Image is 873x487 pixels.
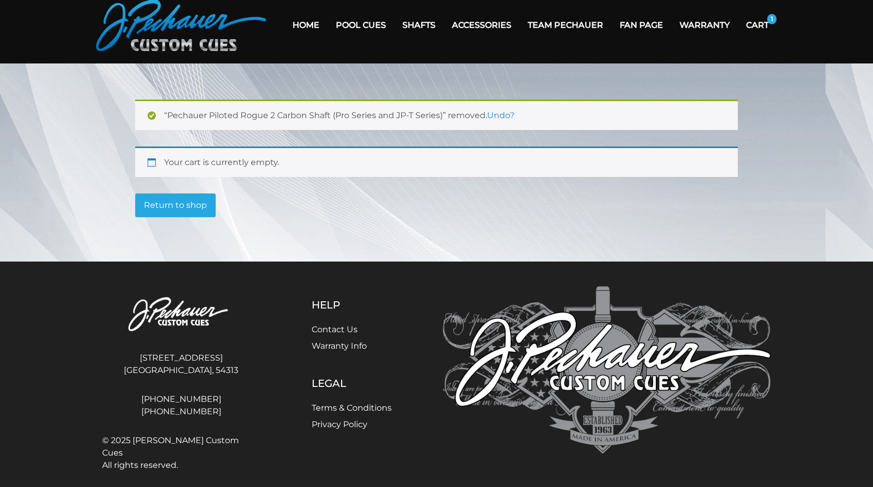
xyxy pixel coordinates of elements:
a: Privacy Policy [312,419,367,429]
img: Pechauer Custom Cues [443,286,771,454]
h5: Legal [312,377,392,389]
a: Terms & Conditions [312,403,392,413]
a: Cart [738,12,777,38]
address: [STREET_ADDRESS] [GEOGRAPHIC_DATA], 54313 [102,348,260,381]
span: © 2025 [PERSON_NAME] Custom Cues All rights reserved. [102,434,260,472]
a: Team Pechauer [520,12,611,38]
a: Return to shop [135,193,216,217]
div: Your cart is currently empty. [135,147,738,177]
img: Pechauer Custom Cues [102,286,260,344]
a: Home [284,12,328,38]
a: Shafts [394,12,444,38]
a: Pool Cues [328,12,394,38]
a: Fan Page [611,12,671,38]
a: [PHONE_NUMBER] [102,393,260,405]
h5: Help [312,299,392,311]
a: Contact Us [312,324,358,334]
a: Warranty [671,12,738,38]
a: [PHONE_NUMBER] [102,405,260,418]
a: Accessories [444,12,520,38]
a: Undo? [487,110,514,120]
div: “Pechauer Piloted Rogue 2 Carbon Shaft (Pro Series and JP-T Series)” removed. [135,100,738,130]
a: Warranty Info [312,341,367,351]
